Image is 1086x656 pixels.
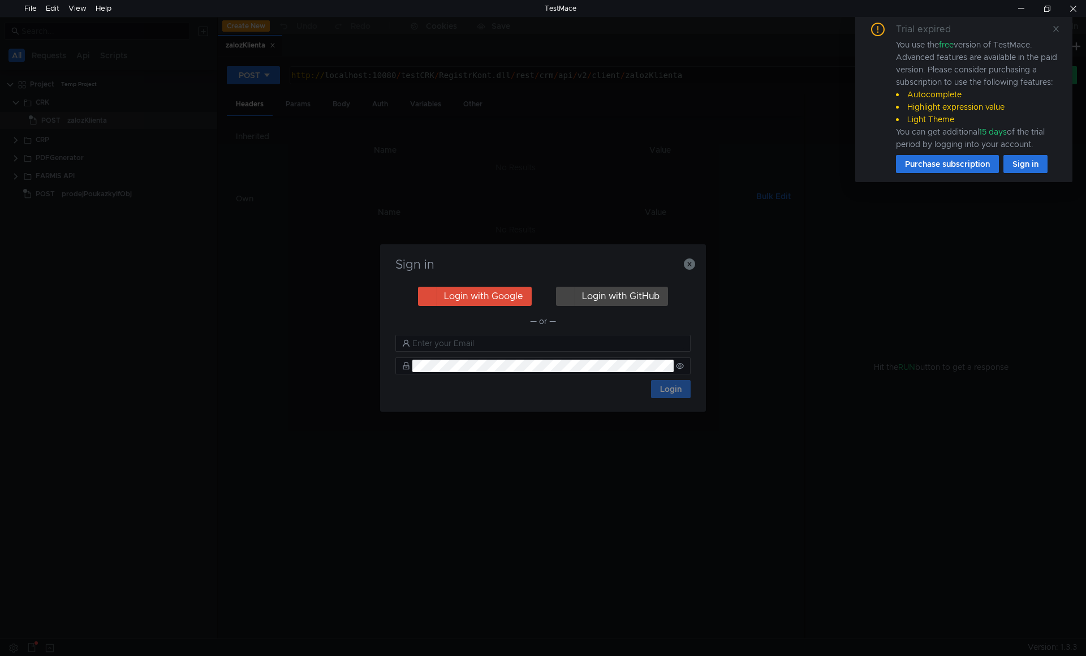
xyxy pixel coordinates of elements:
[896,23,964,36] div: Trial expired
[896,126,1059,150] div: You can get additional of the trial period by logging into your account.
[979,127,1007,137] span: 15 days
[896,113,1059,126] li: Light Theme
[896,101,1059,113] li: Highlight expression value
[556,287,668,306] button: Login with GitHub
[896,38,1059,150] div: You use the version of TestMace. Advanced features are available in the paid version. Please cons...
[896,88,1059,101] li: Autocomplete
[896,155,999,173] button: Purchase subscription
[395,314,691,328] div: — or —
[418,287,532,306] button: Login with Google
[394,258,692,271] h3: Sign in
[939,40,954,50] span: free
[1003,155,1048,173] button: Sign in
[412,337,684,349] input: Enter your Email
